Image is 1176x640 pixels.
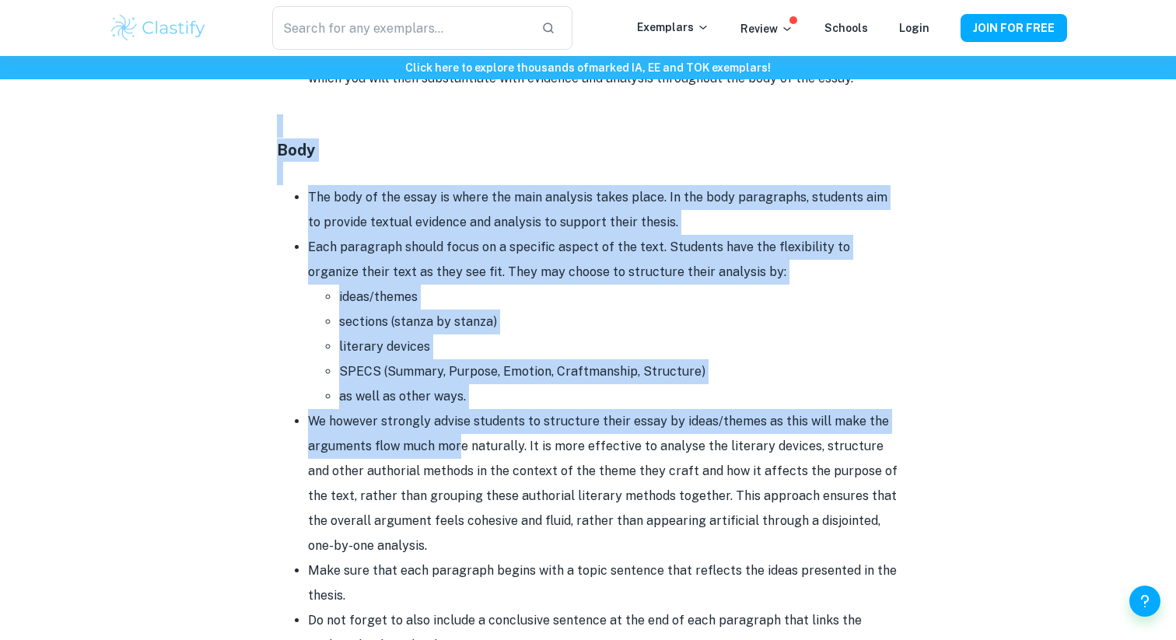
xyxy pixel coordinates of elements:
[824,22,868,34] a: Schools
[109,12,208,44] img: Clastify logo
[637,19,709,36] p: Exemplars
[339,334,899,359] li: literary devices
[339,384,899,409] li: as well as other ways.
[277,138,899,162] h4: Body
[272,6,529,50] input: Search for any exemplars...
[308,558,899,608] li: Make sure that each paragraph begins with a topic sentence that reflects the ideas presented in t...
[899,22,929,34] a: Login
[339,359,899,384] li: SPECS (Summary, Purpose, Emotion, Craftmanship, Structure)
[308,185,899,235] li: The body of the essay is where the main analysis takes place. In the body paragraphs, students ai...
[308,409,899,558] li: We however strongly advise students to structure their essay by ideas/themes as this will make th...
[1129,586,1160,617] button: Help and Feedback
[308,235,899,409] li: Each paragraph should focus on a specific aspect of the text. Students have the flexibility to or...
[961,14,1067,42] button: JOIN FOR FREE
[339,310,899,334] li: sections (stanza by stanza)
[3,59,1173,76] h6: Click here to explore thousands of marked IA, EE and TOK exemplars !
[740,20,793,37] p: Review
[339,285,899,310] li: ideas/themes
